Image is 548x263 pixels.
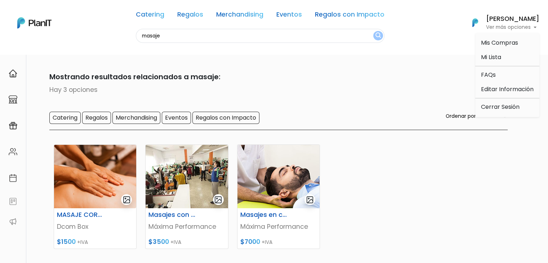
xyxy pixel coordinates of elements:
[306,196,314,204] img: gallery-light
[72,43,87,58] span: J
[481,39,518,47] span: Mis Compras
[110,108,122,117] i: insert_emoticon
[162,112,191,124] input: Eventos
[486,25,539,30] p: Ver más opciones
[54,144,137,249] a: gallery-light MASAJE CORPORAL Dcom Box $1500 +IVA
[262,239,272,246] span: +IVA
[236,211,293,219] h6: Masajes en camilla
[17,17,52,28] img: PlanIt Logo
[112,55,122,66] i: keyboard_arrow_down
[53,211,110,219] h6: MASAJE CORPORAL
[148,222,225,231] p: Máxima Performance
[9,197,17,206] img: feedback-78b5a0c8f98aac82b08bfc38622c3050aee476f2c9584af64705fc4e61158814.svg
[475,36,539,50] a: Mis Compras
[25,58,46,64] strong: PLAN IT
[146,145,228,208] img: thumb_ejercicio-empresa.jpeg
[475,82,539,97] a: Editar Información
[170,239,181,246] span: +IVA
[475,68,539,82] a: FAQs
[177,12,203,20] a: Regalos
[375,32,381,39] img: search_button-432b6d5273f82d61273b3651a40e1bd1b912527efae98b1b7a1b2c0702e16a8d.svg
[136,29,384,43] input: Buscá regalos, desayunos, y más
[57,237,76,246] span: $1500
[9,121,17,130] img: campaigns-02234683943229c281be62815700db0a1741e53638e28bf9629b52c665b00959.svg
[9,147,17,156] img: people-662611757002400ad9ed0e3c099ab2801c6687ba6c219adb57efc949bc21e19d.svg
[122,108,137,117] i: send
[463,13,539,32] button: PlanIt Logo [PERSON_NAME] Ver más opciones
[240,222,317,231] p: Máxima Performance
[9,174,17,182] img: calendar-87d922413cdce8b2cf7b7f5f62616a5cf9e4887200fb71536465627b3292af00.svg
[315,12,384,20] a: Regalos con Impacto
[475,50,539,64] a: Mi Lista
[19,43,127,58] div: J
[77,239,88,246] span: +IVA
[9,95,17,104] img: marketplace-4ceaa7011d94191e9ded77b95e3339b90024bf715f7c57f8cf31f2d8c509eaba.svg
[145,144,228,249] a: gallery-light Masajes con pelota Reflex Máxima Performance $3500 +IVA
[37,110,110,117] span: ¡Escríbenos!
[237,145,320,208] img: thumb_masaje_camilla.jpg
[192,112,259,124] input: Regalos con Impacto
[58,43,72,58] img: user_04fe99587a33b9844688ac17b531be2b.png
[214,196,222,204] img: gallery-light
[136,12,164,20] a: Catering
[122,196,131,204] img: gallery-light
[148,237,169,246] span: $3500
[237,144,320,249] a: gallery-light Masajes en camilla Máxima Performance $7000 +IVA
[481,53,501,61] span: Mi Lista
[19,50,127,96] div: PLAN IT Ya probaste PlanitGO? Vas a poder automatizarlas acciones de todo el año. Escribinos para...
[65,36,80,50] img: user_d58e13f531133c46cb30575f4d864daf.jpeg
[49,112,81,124] input: Catering
[41,85,508,94] p: Hay 3 opciones
[216,12,263,20] a: Merchandising
[41,71,508,82] p: Mostrando resultados relacionados a masaje:
[9,217,17,226] img: partners-52edf745621dab592f3b2c58e3bca9d71375a7ef29c3b500c9f145b62cc070d4.svg
[240,237,260,246] span: $7000
[486,16,539,22] h6: [PERSON_NAME]
[54,145,136,208] img: thumb_EEBA820B-9A13-4920-8781-964E5B39F6D7.jpeg
[9,69,17,78] img: home-e721727adea9d79c4d83392d1f703f7f8bce08238fde08b1acbfd93340b81755.svg
[276,12,302,20] a: Eventos
[112,112,160,124] input: Merchandising
[475,100,539,114] a: Cerrar Sesión
[467,15,483,31] img: PlanIt Logo
[57,222,133,231] p: Dcom Box
[25,66,120,90] p: Ya probaste PlanitGO? Vas a poder automatizarlas acciones de todo el año. Escribinos para saber más!
[144,211,201,219] h6: Masajes con pelota Reflex
[82,112,111,124] input: Regalos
